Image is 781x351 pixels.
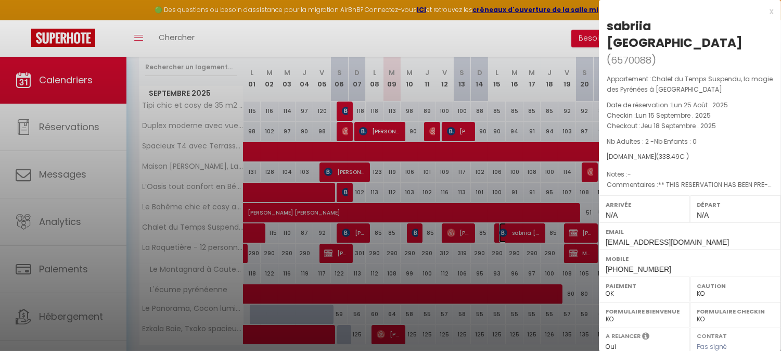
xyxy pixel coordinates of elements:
[611,54,651,67] span: 6570088
[671,101,728,109] span: Lun 25 Août . 2025
[606,227,774,237] label: Email
[697,199,774,210] label: Départ
[8,4,40,35] button: Ouvrir le widget de chat LiveChat
[654,137,697,146] span: Nb Enfants : 0
[607,110,773,121] p: Checkin :
[636,111,711,120] span: Lun 15 Septembre . 2025
[607,74,773,95] p: Appartement :
[607,74,773,94] span: Chalet du Temps Suspendu, la magie des Pyrénées à [GEOGRAPHIC_DATA]
[641,121,716,130] span: Jeu 18 Septembre . 2025
[607,121,773,131] p: Checkout :
[606,281,683,291] label: Paiement
[628,170,631,179] span: -
[607,100,773,110] p: Date de réservation :
[697,211,709,219] span: N/A
[607,137,697,146] span: Nb Adultes : 2 -
[606,265,671,273] span: [PHONE_NUMBER]
[607,169,773,180] p: Notes :
[606,211,618,219] span: N/A
[607,18,773,51] div: sabriia [GEOGRAPHIC_DATA]
[599,5,773,18] div: x
[697,342,727,351] span: Pas signé
[656,152,689,161] span: ( € )
[697,281,774,291] label: Caution
[606,254,774,264] label: Mobile
[607,152,773,162] div: [DOMAIN_NAME]
[697,332,727,339] label: Contrat
[606,306,683,317] label: Formulaire Bienvenue
[642,332,649,343] i: Sélectionner OUI si vous souhaiter envoyer les séquences de messages post-checkout
[659,152,680,161] span: 338.49
[697,306,774,317] label: Formulaire Checkin
[606,199,683,210] label: Arrivée
[607,180,773,190] p: Commentaires :
[606,238,729,246] span: [EMAIL_ADDRESS][DOMAIN_NAME]
[606,332,641,341] label: A relancer
[607,53,656,67] span: ( )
